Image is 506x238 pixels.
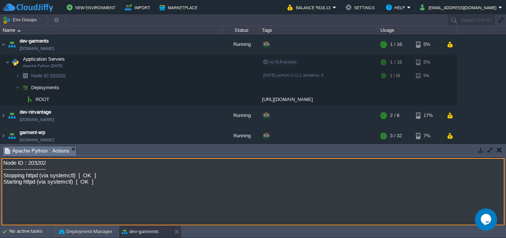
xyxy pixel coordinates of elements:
button: Env Groups [3,15,39,25]
img: AMDAwAAAACH5BAEAAAAALAAAAAABAAEAAAICRAEAOw== [0,105,6,125]
span: Node ID: [31,73,50,78]
a: [DOMAIN_NAME] [20,45,54,52]
a: ROOT [35,96,50,103]
a: Node ID:203202 [30,73,67,79]
div: Name [1,26,222,34]
div: 5% [416,34,440,54]
button: Balance ₹616.13 [287,3,333,12]
img: AMDAwAAAACH5BAEAAAAALAAAAAABAAEAAAICRAEAOw== [7,34,17,54]
button: Marketplace [159,3,200,12]
div: 1 / 16 [390,55,402,70]
button: Settings [346,3,377,12]
a: [DOMAIN_NAME] [20,136,54,144]
a: dev-garments [20,37,49,45]
img: CloudJiffy [3,3,53,12]
button: New Environment [67,3,118,12]
span: Apache Python : Actions [5,146,69,155]
div: 17% [416,105,440,125]
div: Running [223,105,260,125]
img: AMDAwAAAACH5BAEAAAAALAAAAAABAAEAAAICRAEAOw== [20,70,30,81]
div: 5% [416,70,440,81]
button: [EMAIL_ADDRESS][DOMAIN_NAME] [420,3,499,12]
img: AMDAwAAAACH5BAEAAAAALAAAAAABAAEAAAICRAEAOw== [0,34,6,54]
span: no SLB access [263,60,297,64]
div: Running [223,34,260,54]
div: 2 / 8 [390,105,399,125]
div: Usage [379,26,457,34]
button: Import [125,3,153,12]
div: 3 / 32 [390,126,402,146]
div: 5% [416,55,440,70]
div: 7% [416,126,440,146]
a: [DOMAIN_NAME] [20,116,54,123]
div: [URL][DOMAIN_NAME] [260,94,378,105]
div: Tags [260,26,378,34]
button: dev-garments [122,228,159,235]
span: Application Servers [22,56,66,62]
img: AMDAwAAAACH5BAEAAAAALAAAAAABAAEAAAICRAEAOw== [7,126,17,146]
button: Deployment Manager [59,228,112,235]
div: 1 / 16 [390,34,402,54]
a: Application ServersApache Python [DATE] [22,56,66,62]
button: Help [386,3,407,12]
span: 203202 [30,73,67,79]
div: Status [223,26,259,34]
a: Deployments [30,84,60,91]
img: AMDAwAAAACH5BAEAAAAALAAAAAABAAEAAAICRAEAOw== [16,70,20,81]
img: AMDAwAAAACH5BAEAAAAALAAAAAABAAEAAAICRAEAOw== [20,82,30,93]
img: AMDAwAAAACH5BAEAAAAALAAAAAABAAEAAAICRAEAOw== [5,55,10,70]
img: AMDAwAAAACH5BAEAAAAALAAAAAABAAEAAAICRAEAOw== [16,82,20,93]
img: AMDAwAAAACH5BAEAAAAALAAAAAABAAEAAAICRAEAOw== [17,30,21,31]
span: Apache Python [DATE] [23,64,63,68]
a: garment-erp [20,129,45,136]
div: No active tasks [9,226,56,238]
img: AMDAwAAAACH5BAEAAAAALAAAAAABAAEAAAICRAEAOw== [10,55,20,70]
div: Running [223,126,260,146]
div: 1 / 16 [390,70,400,81]
img: AMDAwAAAACH5BAEAAAAALAAAAAABAAEAAAICRAEAOw== [24,94,35,105]
iframe: chat widget [475,208,499,231]
img: AMDAwAAAACH5BAEAAAAALAAAAAABAAEAAAICRAEAOw== [20,94,24,105]
img: AMDAwAAAACH5BAEAAAAALAAAAAABAAEAAAICRAEAOw== [7,105,17,125]
span: [DATE]-python-3.12.2-almalinux-9 [263,73,323,77]
img: AMDAwAAAACH5BAEAAAAALAAAAAABAAEAAAICRAEAOw== [0,126,6,146]
a: dev-nirvantage [20,108,51,116]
